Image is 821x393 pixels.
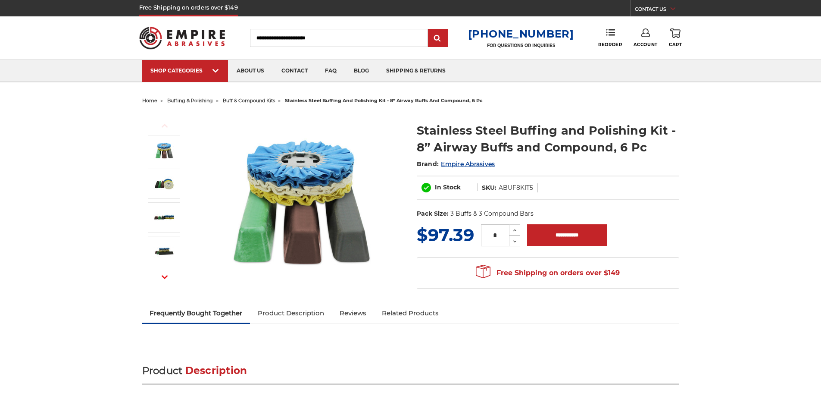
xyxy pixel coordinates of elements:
[468,28,574,40] a: [PHONE_NUMBER]
[441,160,495,168] a: Empire Abrasives
[153,139,175,161] img: 8 inch airway buffing wheel and compound kit for stainless steel
[142,304,250,323] a: Frequently Bought Together
[154,116,175,135] button: Previous
[167,97,213,104] a: buffing & polishing
[285,97,483,104] span: stainless steel buffing and polishing kit - 8” airway buffs and compound, 6 pc
[417,122,679,156] h1: Stainless Steel Buffing and Polishing Kit - 8” Airway Buffs and Compound, 6 Pc
[476,264,620,282] span: Free Shipping on orders over $149
[669,28,682,47] a: Cart
[417,160,439,168] span: Brand:
[216,113,388,286] img: 8 inch airway buffing wheel and compound kit for stainless steel
[150,67,219,74] div: SHOP CATEGORIES
[429,30,446,47] input: Submit
[468,43,574,48] p: FOR QUESTIONS OR INQUIRIES
[154,268,175,286] button: Next
[374,304,446,323] a: Related Products
[153,173,175,195] img: stainless steel 8 inch airway buffing wheel and compound kit
[185,365,247,377] span: Description
[139,21,225,55] img: Empire Abrasives
[142,97,157,104] a: home
[273,60,316,82] a: contact
[417,224,474,245] span: $97.39
[499,183,533,192] dd: ABUF8KIT5
[635,4,682,16] a: CONTACT US
[223,97,275,104] a: buff & compound kits
[142,365,183,377] span: Product
[482,183,496,192] dt: SKU:
[435,183,461,191] span: In Stock
[669,42,682,47] span: Cart
[345,60,378,82] a: blog
[450,209,534,218] dd: 3 Buffs & 3 Compound Bars
[250,304,332,323] a: Product Description
[153,207,175,228] img: Stainless Steel Buffing and Polishing Kit - 8” Airway Buffs and Compound, 6 Pc
[634,42,658,47] span: Account
[598,28,622,47] a: Reorder
[598,42,622,47] span: Reorder
[332,304,374,323] a: Reviews
[417,209,449,218] dt: Pack Size:
[316,60,345,82] a: faq
[228,60,273,82] a: about us
[153,240,175,262] img: Stainless Steel Buffing and Polishing Kit - 8” Airway Buffs and Compound, 6 Pc
[378,60,454,82] a: shipping & returns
